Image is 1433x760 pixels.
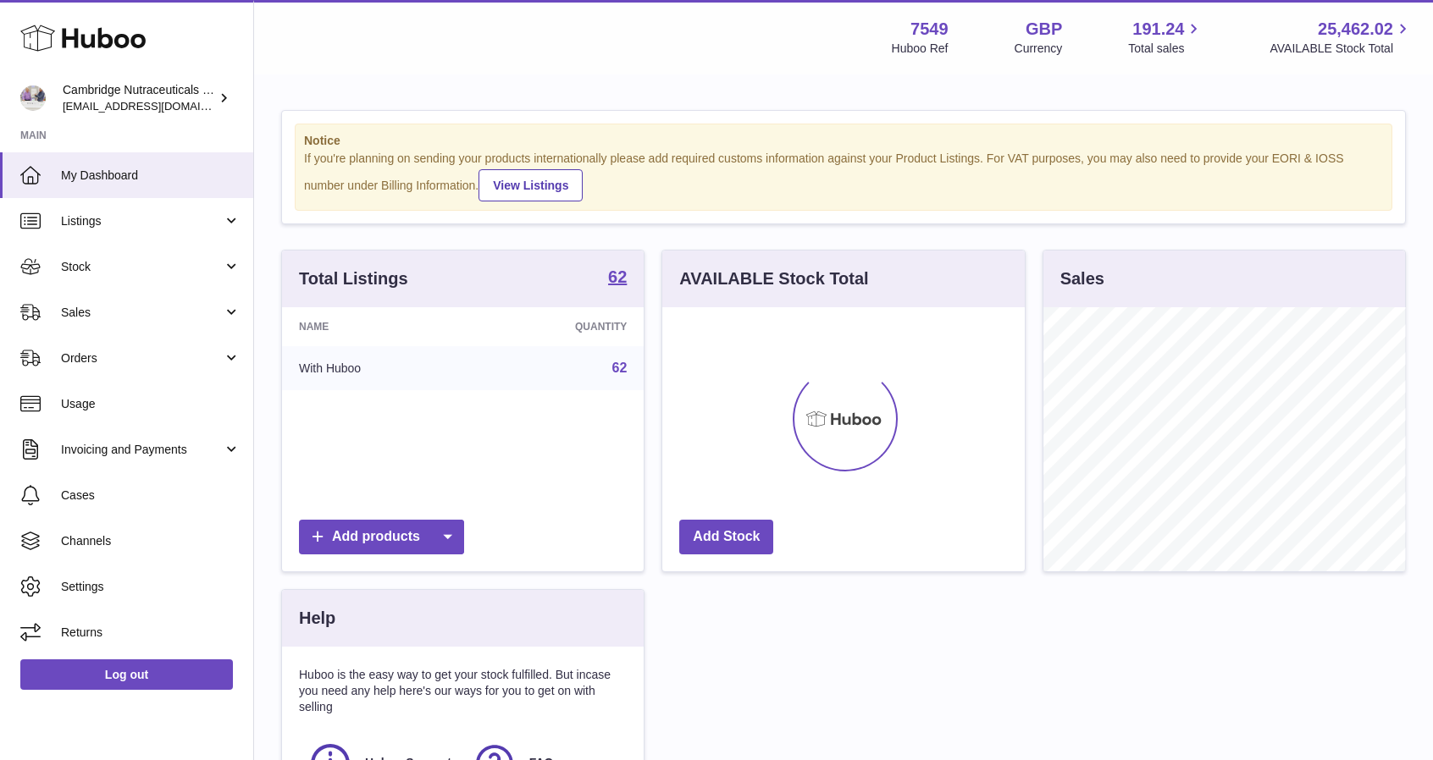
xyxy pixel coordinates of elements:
span: Returns [61,625,241,641]
a: 191.24 Total sales [1128,18,1203,57]
td: With Huboo [282,346,473,390]
span: Settings [61,579,241,595]
span: Channels [61,533,241,549]
a: Log out [20,659,233,690]
a: View Listings [479,169,583,201]
strong: Notice [304,133,1383,149]
a: 62 [608,268,627,289]
span: Usage [61,396,241,412]
h3: Help [299,607,335,630]
span: 191.24 [1132,18,1184,41]
th: Quantity [473,307,644,346]
span: Sales [61,305,223,321]
h3: Total Listings [299,267,408,290]
h3: Sales [1060,267,1104,290]
span: Orders [61,350,223,366]
a: Add products [299,520,464,554]
th: Name [282,307,473,346]
a: 25,462.02 AVAILABLE Stock Total [1270,18,1413,57]
div: Currency [1015,41,1063,57]
strong: GBP [1026,18,1062,41]
div: Huboo Ref [892,41,949,57]
img: qvc@camnutra.com [20,85,46,111]
span: Stock [61,259,223,275]
span: Invoicing and Payments [61,442,223,458]
a: 62 [612,361,628,375]
strong: 62 [608,268,627,285]
span: [EMAIL_ADDRESS][DOMAIN_NAME] [63,99,249,113]
span: 25,462.02 [1318,18,1393,41]
a: Add Stock [679,520,773,554]
span: Cases [61,487,241,504]
strong: 7549 [910,18,949,41]
span: AVAILABLE Stock Total [1270,41,1413,57]
div: If you're planning on sending your products internationally please add required customs informati... [304,151,1383,201]
span: Listings [61,213,223,229]
p: Huboo is the easy way to get your stock fulfilled. But incase you need any help here's our ways f... [299,667,627,715]
h3: AVAILABLE Stock Total [679,267,868,290]
div: Cambridge Nutraceuticals Ltd [63,82,215,114]
span: Total sales [1128,41,1203,57]
span: My Dashboard [61,168,241,184]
